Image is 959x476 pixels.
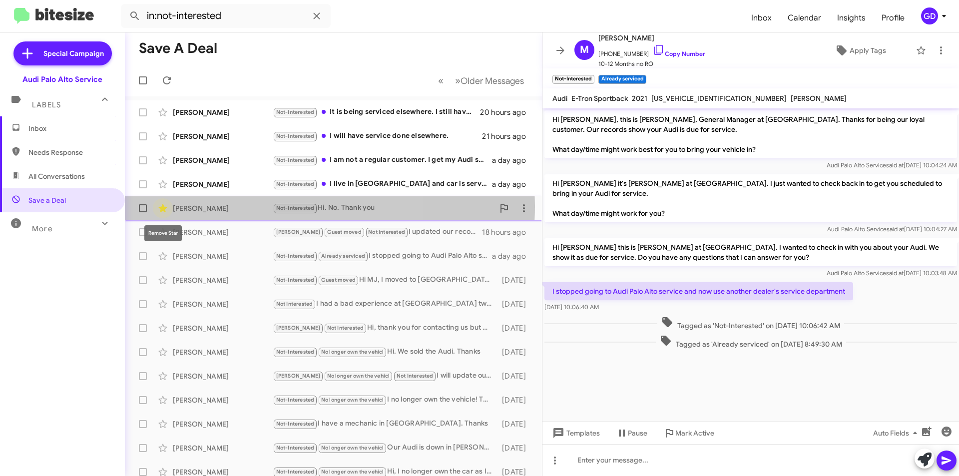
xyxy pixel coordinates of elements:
div: 21 hours ago [482,131,534,141]
a: Insights [829,3,874,32]
span: Not-Interested [276,445,315,451]
span: » [455,74,461,87]
div: [DATE] [497,347,534,357]
span: [PERSON_NAME] [276,373,321,379]
div: It is being serviced elsewhere. I still have a foul taste in my mouth when I think of the slow al... [273,106,480,118]
span: Already serviced [321,253,365,259]
span: [PERSON_NAME] [276,325,321,331]
div: [PERSON_NAME] [173,155,273,165]
div: [PERSON_NAME] [173,371,273,381]
div: I live in [GEOGRAPHIC_DATA] and car is serviced in [GEOGRAPHIC_DATA] [273,178,492,190]
span: 2021 [632,94,647,103]
span: More [32,224,52,233]
span: Apply Tags [850,41,886,59]
div: I no longer own the vehicle! Thanks anyway [273,394,497,406]
span: said at [886,161,904,169]
button: Mark Active [655,424,722,442]
span: Guest moved [321,277,356,283]
span: Calendar [780,3,829,32]
span: No longer own the vehicl [321,397,384,403]
div: [DATE] [497,275,534,285]
span: Audi Palo Alto Service [DATE] 10:03:48 AM [827,269,957,277]
div: [PERSON_NAME] [173,419,273,429]
div: I stopped going to Audi Palo Alto service and now use another dealer's service department [273,250,492,262]
div: I have a mechanic in [GEOGRAPHIC_DATA]. Thanks [273,418,497,430]
p: Hi [PERSON_NAME] it's [PERSON_NAME] at [GEOGRAPHIC_DATA]. I just wanted to check back in to get y... [544,174,957,222]
span: Not-Interested [276,349,315,355]
span: « [438,74,444,87]
div: 20 hours ago [480,107,534,117]
small: Not-Interested [552,75,594,84]
div: [PERSON_NAME] [173,227,273,237]
div: a day ago [492,179,534,189]
div: Hi. We sold the Audi. Thanks [273,346,497,358]
span: All Conversations [28,171,85,181]
div: GD [921,7,938,24]
span: 10-12 Months no RO [598,59,705,69]
a: Profile [874,3,913,32]
span: Labels [32,100,61,109]
h1: Save a Deal [139,40,217,56]
span: Auto Fields [873,424,921,442]
div: Audi Palo Alto Service [22,74,102,84]
div: I had a bad experience at [GEOGRAPHIC_DATA] two times in a row. I will try to avoid this center f... [273,298,497,310]
div: Our Audi is down in [PERSON_NAME] with our son in college. He has it serviced down in [GEOGRAPHIC... [273,442,497,454]
div: [PERSON_NAME] [173,275,273,285]
span: No longer own the vehicl [321,469,384,475]
div: I will have service done elsewhere. [273,130,482,142]
div: [PERSON_NAME] [173,299,273,309]
div: I am not a regular customer. I get my Audi serviced in [GEOGRAPHIC_DATA], [GEOGRAPHIC_DATA] [273,154,492,166]
p: I stopped going to Audi Palo Alto service and now use another dealer's service department [544,282,853,300]
span: [PERSON_NAME] [791,94,847,103]
div: [DATE] [497,419,534,429]
div: [DATE] [497,299,534,309]
button: GD [913,7,948,24]
div: [DATE] [497,371,534,381]
span: [PERSON_NAME] [276,229,321,235]
div: Hi, thank you for contacting us but we have decided to move forward with an independent garage fo... [273,322,497,334]
div: a day ago [492,251,534,261]
span: Tagged as 'Already serviced' on [DATE] 8:49:30 AM [656,335,846,349]
span: Needs Response [28,147,113,157]
span: Mark Active [675,424,714,442]
span: said at [886,269,904,277]
div: [DATE] [497,443,534,453]
div: Remove Star [144,225,182,241]
nav: Page navigation example [433,70,530,91]
div: Hi. No. Thank you [273,202,494,214]
a: Inbox [743,3,780,32]
p: Hi [PERSON_NAME], this is [PERSON_NAME], General Manager at [GEOGRAPHIC_DATA]. Thanks for being o... [544,110,957,158]
span: Not-Interested [276,109,315,115]
span: Not-Interested [276,253,315,259]
input: Search [121,4,331,28]
div: [PERSON_NAME] [173,251,273,261]
span: Inbox [28,123,113,133]
span: Not-Interested [276,133,315,139]
span: [DATE] 10:06:40 AM [544,303,599,311]
div: I will update our records. Thank you for letting us know. [273,370,497,382]
span: Not-Interested [276,277,315,283]
span: Guest moved [327,229,362,235]
div: [PERSON_NAME] [173,347,273,357]
span: Pause [628,424,647,442]
span: Audi Palo Alto Service [DATE] 10:04:27 AM [827,225,957,233]
span: [PHONE_NUMBER] [598,44,705,59]
span: Not-Interested [276,397,315,403]
span: [PERSON_NAME] [598,32,705,44]
div: [DATE] [497,395,534,405]
a: Special Campaign [13,41,112,65]
span: Not Interested [368,229,405,235]
div: 18 hours ago [482,227,534,237]
p: Hi [PERSON_NAME] this is [PERSON_NAME] at [GEOGRAPHIC_DATA]. I wanted to check in with you about ... [544,238,957,266]
span: Not Interested [327,325,364,331]
small: Already serviced [598,75,646,84]
div: [PERSON_NAME] [173,395,273,405]
button: Auto Fields [865,424,929,442]
button: Pause [608,424,655,442]
button: Templates [542,424,608,442]
span: Not Interested [276,301,313,307]
div: [PERSON_NAME] [173,203,273,213]
span: Not-Interested [276,181,315,187]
